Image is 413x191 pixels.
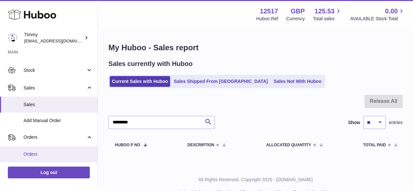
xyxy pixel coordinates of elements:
[313,7,342,22] a: 125.53 Total sales
[389,119,403,126] span: entries
[8,167,90,178] a: Log out
[110,76,170,87] a: Current Sales with Huboo
[108,42,403,53] h1: My Huboo - Sales report
[260,7,278,16] strong: 12517
[271,76,324,87] a: Sales Not With Huboo
[313,16,342,22] span: Total sales
[103,177,408,183] p: All Rights Reserved. Copyright 2025 - [DOMAIN_NAME]
[256,16,278,22] div: Huboo Ref
[24,151,93,157] span: Orders
[363,143,386,147] span: Total paid
[24,85,86,91] span: Sales
[24,102,93,108] span: Sales
[171,76,270,87] a: Sales Shipped From [GEOGRAPHIC_DATA]
[24,134,86,140] span: Orders
[187,143,214,147] span: Description
[115,143,140,147] span: Huboo P no
[266,143,311,147] span: ALLOCATED Quantity
[24,32,83,44] div: Timmy
[350,16,405,22] span: AVAILABLE Stock Total
[314,7,334,16] span: 125.53
[350,7,405,22] a: 0.00 AVAILABLE Stock Total
[108,59,193,68] h2: Sales currently with Huboo
[348,119,360,126] label: Show
[24,67,86,73] span: Stock
[286,16,305,22] div: Currency
[24,118,93,124] span: Add Manual Order
[8,33,18,43] img: internalAdmin-12517@internal.huboo.com
[291,7,305,16] strong: GBP
[24,38,96,43] span: [EMAIL_ADDRESS][DOMAIN_NAME]
[385,7,398,16] span: 0.00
